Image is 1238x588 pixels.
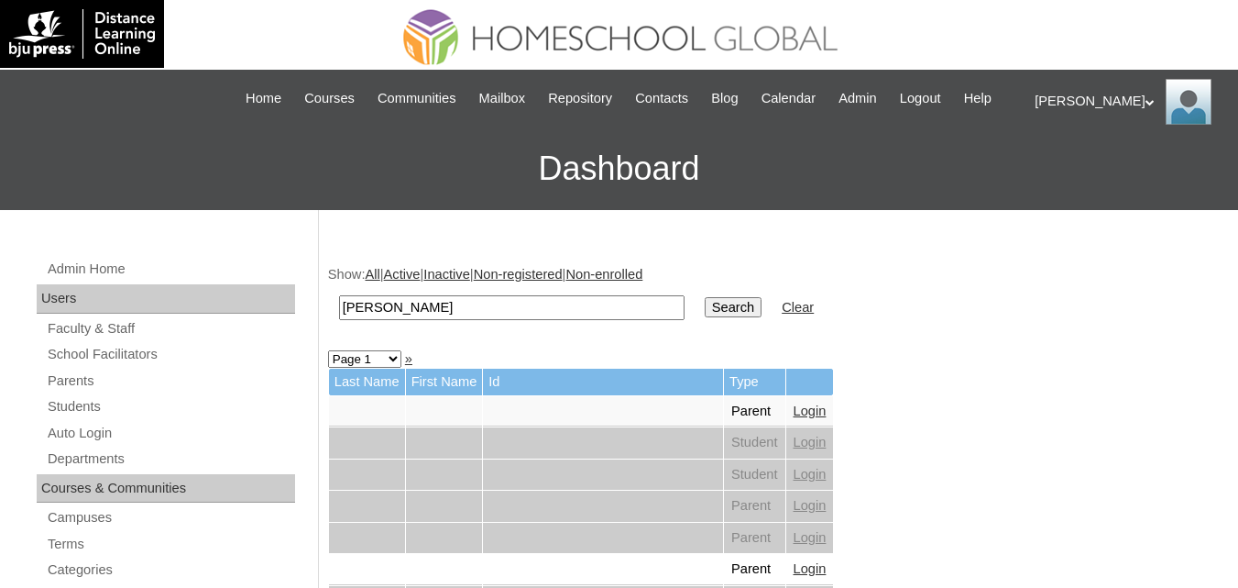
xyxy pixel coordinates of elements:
a: Courses [295,88,364,109]
span: Admin [838,88,877,109]
td: First Name [406,369,483,395]
a: Terms [46,533,295,556]
a: Login [794,530,827,545]
img: Ariane Ebuen [1166,79,1211,125]
a: Contacts [626,88,697,109]
span: Home [246,88,281,109]
td: Id [483,369,723,395]
a: Login [794,435,827,449]
a: Admin Home [46,258,295,281]
a: Students [46,395,295,418]
div: Users [37,284,295,314]
td: Parent [724,396,785,427]
a: Login [794,561,827,576]
a: Non-registered [474,267,563,282]
a: Auto Login [46,422,295,445]
a: Blog [702,88,747,109]
span: Courses [304,88,355,109]
img: logo-white.png [9,9,155,59]
span: Contacts [635,88,688,109]
a: Categories [46,559,295,582]
a: Login [794,404,827,418]
span: Calendar [761,88,816,109]
td: Parent [724,554,785,585]
td: Parent [724,523,785,554]
td: Last Name [329,369,405,395]
div: Courses & Communities [37,474,295,504]
a: Calendar [752,88,825,109]
input: Search [339,295,685,320]
td: Type [724,369,785,395]
a: Login [794,498,827,513]
a: All [365,267,379,282]
span: Help [964,88,991,109]
a: Help [955,88,1001,109]
a: Departments [46,448,295,471]
a: Login [794,467,827,482]
span: Mailbox [479,88,526,109]
span: Logout [900,88,941,109]
a: Active [384,267,421,282]
a: Admin [829,88,886,109]
h3: Dashboard [9,128,1229,210]
span: Blog [711,88,738,109]
a: Home [236,88,290,109]
input: Search [705,297,761,317]
td: Parent [724,491,785,522]
a: Campuses [46,506,295,529]
a: Repository [539,88,621,109]
a: Non-enrolled [565,267,642,282]
a: Communities [368,88,466,109]
a: Clear [782,300,814,315]
div: [PERSON_NAME] [1035,79,1220,125]
td: Student [724,460,785,491]
span: Communities [378,88,456,109]
a: » [405,351,412,366]
a: Faculty & Staff [46,317,295,340]
a: Inactive [423,267,470,282]
a: Parents [46,370,295,393]
a: Mailbox [470,88,535,109]
td: Student [724,427,785,459]
a: School Facilitators [46,343,295,366]
div: Show: | | | | [328,265,1220,330]
span: Repository [548,88,612,109]
a: Logout [891,88,950,109]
